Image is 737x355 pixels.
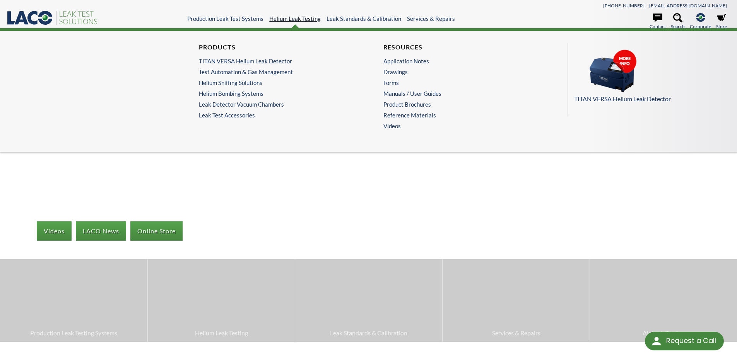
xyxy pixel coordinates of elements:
a: Leak Standards & Calibration [295,259,442,341]
span: Leak Standards & Calibration [299,328,438,338]
a: TITAN VERSA Helium Leak Detector [199,58,350,65]
a: Forms [383,79,534,86]
a: Helium Sniffing Solutions [199,79,350,86]
h4: Products [199,43,350,51]
a: Application Notes [383,58,534,65]
a: Services & Repairs [443,259,590,341]
a: Reference Materials [383,112,534,119]
a: TITAN VERSA Helium Leak Detector [574,49,722,104]
a: Store [716,13,727,30]
h4: Resources [383,43,534,51]
span: Corporate [690,23,711,30]
img: round button [650,335,663,347]
a: [EMAIL_ADDRESS][DOMAIN_NAME] [649,3,727,8]
a: Manuals / User Guides [383,90,534,97]
a: Online Store [130,221,183,241]
a: Helium Bombing Systems [199,90,350,97]
a: Test Automation & Gas Management [199,68,350,75]
a: Videos [37,221,72,241]
a: Helium Leak Testing [269,15,321,22]
span: Helium Leak Testing [152,328,291,338]
a: Leak Test Accessories [199,112,354,119]
a: Product Brochures [383,101,534,108]
a: Services & Repairs [407,15,455,22]
a: Videos [383,122,538,129]
div: Request a Call [666,332,716,350]
span: Services & Repairs [446,328,586,338]
span: Production Leak Testing Systems [4,328,144,338]
a: Leak Detector Vacuum Chambers [199,101,350,108]
a: Air Leak Testing [590,259,737,341]
a: Production Leak Test Systems [187,15,263,22]
a: Leak Standards & Calibration [327,15,401,22]
a: LACO News [76,221,126,241]
p: TITAN VERSA Helium Leak Detector [574,94,722,104]
img: Menu_Pods_TV.png [574,49,652,93]
a: Search [671,13,685,30]
div: Request a Call [645,332,724,350]
a: Contact [650,13,666,30]
a: Drawings [383,68,534,75]
a: Helium Leak Testing [148,259,295,341]
a: [PHONE_NUMBER] [603,3,645,8]
span: Air Leak Testing [594,328,733,338]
